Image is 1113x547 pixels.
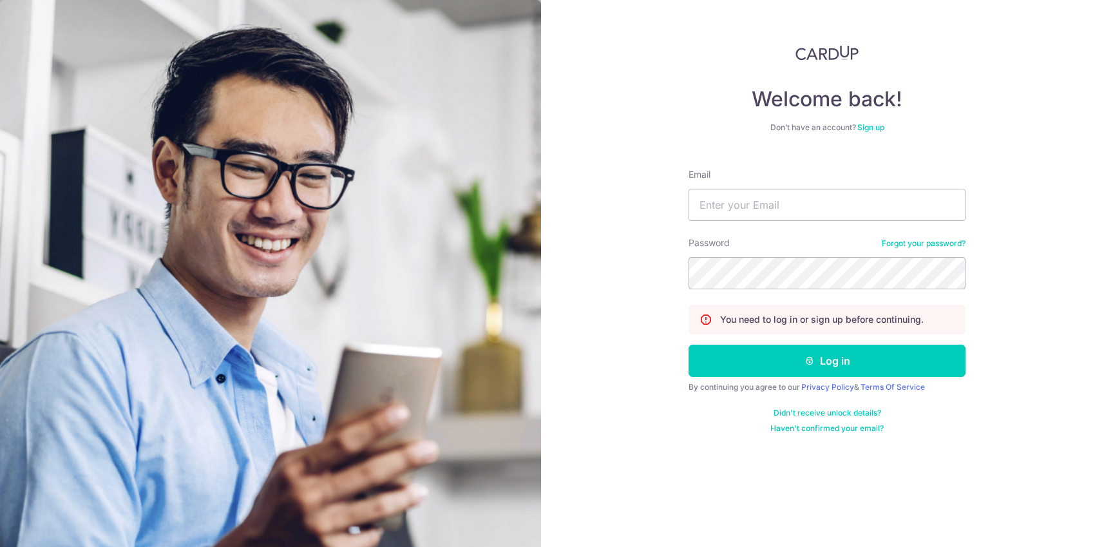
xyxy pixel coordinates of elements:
[689,122,966,133] div: Don’t have an account?
[857,122,884,132] a: Sign up
[689,168,710,181] label: Email
[720,313,924,326] p: You need to log in or sign up before continuing.
[801,382,854,392] a: Privacy Policy
[689,236,730,249] label: Password
[689,189,966,221] input: Enter your Email
[882,238,966,249] a: Forgot your password?
[689,382,966,392] div: By continuing you agree to our &
[774,408,881,418] a: Didn't receive unlock details?
[689,345,966,377] button: Log in
[770,423,884,434] a: Haven't confirmed your email?
[795,45,859,61] img: CardUp Logo
[689,86,966,112] h4: Welcome back!
[861,382,925,392] a: Terms Of Service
